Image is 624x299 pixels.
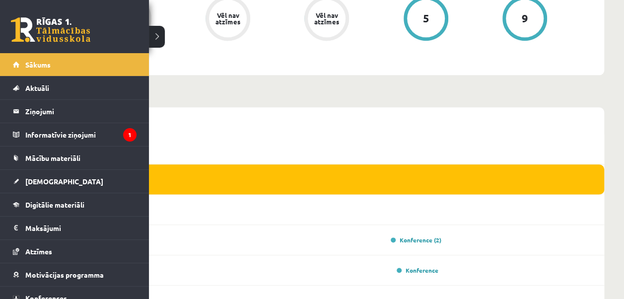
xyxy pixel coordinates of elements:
a: Digitālie materiāli [13,193,137,216]
span: Motivācijas programma [25,270,104,279]
a: Informatīvie ziņojumi1 [13,123,137,146]
a: Sākums [13,53,137,76]
p: Nedēļa [64,88,600,101]
a: Motivācijas programma [13,263,137,286]
a: Konference [397,266,438,274]
a: Maksājumi [13,217,137,239]
a: Ziņojumi [13,100,137,123]
a: Konference (2) [391,236,441,244]
legend: Ziņojumi [25,100,137,123]
div: Vēl nav atzīmes [313,12,341,25]
span: Atzīmes [25,247,52,256]
a: Atzīmes [13,240,137,263]
div: 9 [522,13,528,24]
span: [DEMOGRAPHIC_DATA] [25,177,103,186]
div: 5 [422,13,429,24]
span: Digitālie materiāli [25,200,84,209]
a: [DEMOGRAPHIC_DATA] [13,170,137,193]
div: (01.09 - 07.09) [60,107,604,134]
span: Sākums [25,60,51,69]
div: Vēl nav atzīmes [214,12,242,25]
span: Mācību materiāli [25,153,80,162]
legend: Informatīvie ziņojumi [25,123,137,146]
a: Mācību materiāli [13,147,137,169]
legend: Maksājumi [25,217,137,239]
a: Rīgas 1. Tālmācības vidusskola [11,17,90,42]
a: Aktuāli [13,76,137,99]
span: Aktuāli [25,83,49,92]
i: 1 [123,128,137,142]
